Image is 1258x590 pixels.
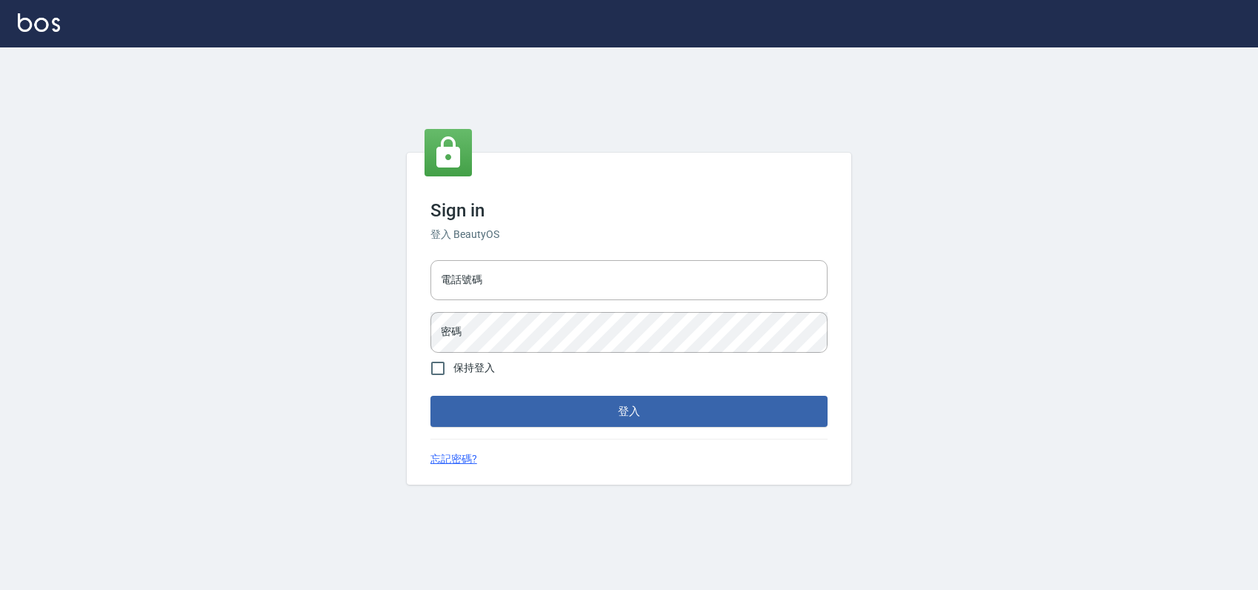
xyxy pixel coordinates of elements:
span: 保持登入 [453,360,495,376]
a: 忘記密碼? [430,451,477,467]
img: Logo [18,13,60,32]
h3: Sign in [430,200,828,221]
h6: 登入 BeautyOS [430,227,828,242]
button: 登入 [430,396,828,427]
